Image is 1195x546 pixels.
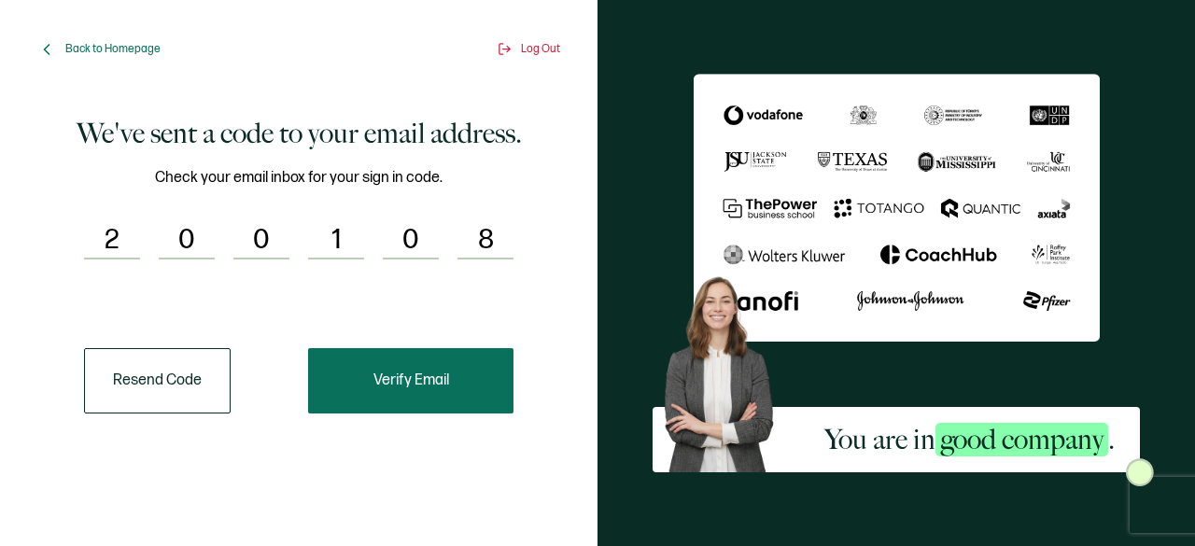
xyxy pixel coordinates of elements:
span: Verify Email [373,373,449,388]
img: Sertifier Signup [1126,458,1154,486]
button: Resend Code [84,348,231,413]
button: Verify Email [308,348,513,413]
span: Check your email inbox for your sign in code. [155,166,443,189]
img: Sertifier We've sent a code to your email address. [694,74,1100,342]
h2: You are in . [824,421,1115,458]
span: Back to Homepage [65,42,161,56]
span: Log Out [521,42,560,56]
span: good company [935,423,1108,456]
h1: We've sent a code to your email address. [77,115,522,152]
img: Sertifier Signup - You are in <span class="strong-h">good company</span>. Hero [653,267,799,472]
